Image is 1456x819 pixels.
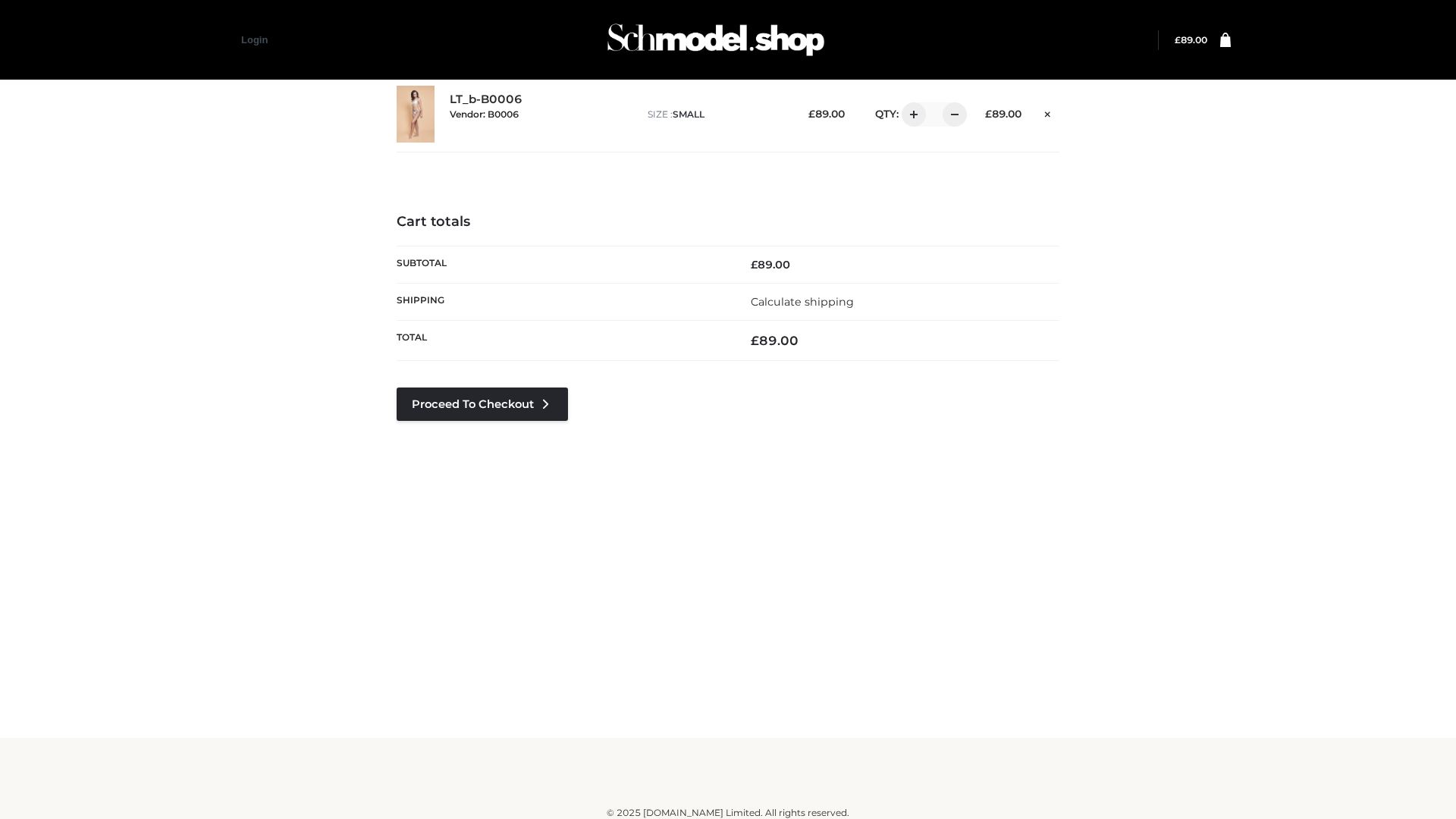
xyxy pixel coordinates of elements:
th: Shipping [397,283,728,320]
div: QTY: [860,102,962,127]
bdi: 89.00 [1175,34,1207,45]
span: £ [808,108,815,120]
img: Schmodel Admin 964 [602,10,830,70]
span: £ [751,258,758,271]
a: Remove this item [1037,102,1059,122]
span: £ [985,108,992,120]
div: LT_b-B0006 [450,93,632,135]
th: Total [397,321,728,361]
bdi: 89.00 [985,108,1021,120]
bdi: 89.00 [808,108,845,120]
span: £ [1175,34,1181,45]
a: Proceed to Checkout [397,388,568,421]
bdi: 89.00 [751,333,799,348]
th: Subtotal [397,246,728,283]
span: £ [751,333,759,348]
a: £89.00 [1175,34,1207,45]
small: Vendor: B0006 [450,108,519,120]
bdi: 89.00 [751,258,790,271]
a: Calculate shipping [751,295,854,309]
p: size : [648,108,785,121]
h4: Cart totals [397,214,1059,231]
span: SMALL [673,108,704,120]
a: Login [241,34,268,45]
